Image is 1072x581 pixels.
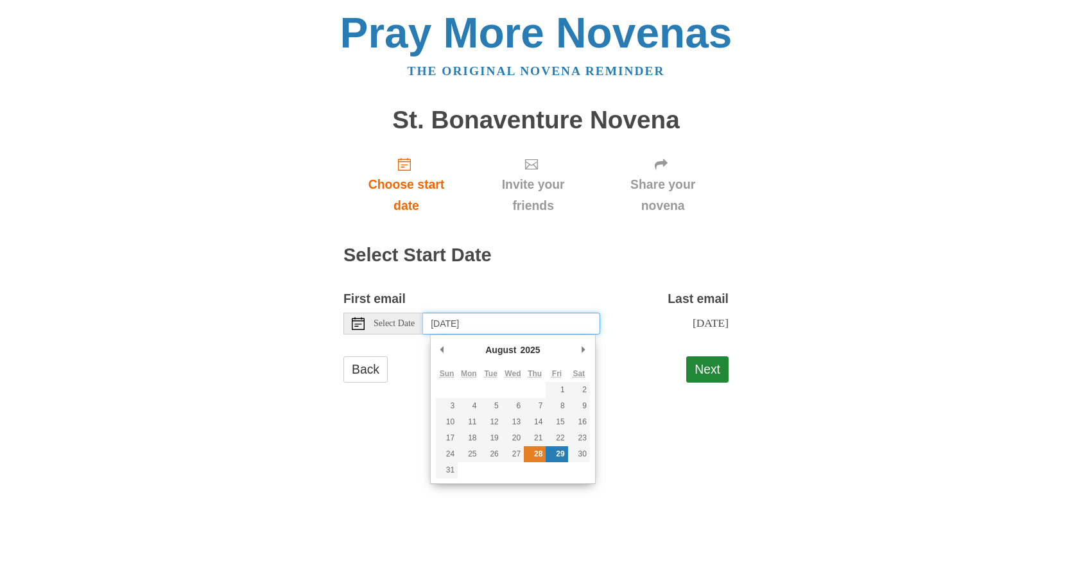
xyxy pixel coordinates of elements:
[573,369,585,378] abbr: Saturday
[686,356,729,383] button: Next
[343,288,406,309] label: First email
[480,446,502,462] button: 26
[408,64,665,78] a: The original novena reminder
[693,317,729,329] span: [DATE]
[502,414,524,430] button: 13
[568,430,590,446] button: 23
[505,369,521,378] abbr: Wednesday
[436,462,458,478] button: 31
[502,398,524,414] button: 6
[458,398,480,414] button: 4
[436,398,458,414] button: 3
[568,398,590,414] button: 9
[458,414,480,430] button: 11
[343,146,469,223] a: Choose start date
[480,414,502,430] button: 12
[436,446,458,462] button: 24
[343,107,729,134] h1: St. Bonaventure Novena
[461,369,477,378] abbr: Monday
[502,446,524,462] button: 27
[524,430,546,446] button: 21
[343,356,388,383] a: Back
[440,369,454,378] abbr: Sunday
[568,414,590,430] button: 16
[374,319,415,328] span: Select Date
[546,446,567,462] button: 29
[502,430,524,446] button: 20
[524,446,546,462] button: 28
[483,340,518,360] div: August
[469,146,597,223] a: Invite your friends
[577,340,590,360] button: Next Month
[343,245,729,266] h2: Select Start Date
[546,398,567,414] button: 8
[480,398,502,414] button: 5
[524,398,546,414] button: 7
[546,430,567,446] button: 22
[484,369,497,378] abbr: Tuesday
[528,369,542,378] abbr: Thursday
[356,174,456,216] span: Choose start date
[436,340,449,360] button: Previous Month
[597,146,729,223] a: Share your novena
[436,414,458,430] button: 10
[423,313,600,334] input: Use the arrow keys to pick a date
[568,446,590,462] button: 30
[518,340,542,360] div: 2025
[610,174,716,216] span: Share your novena
[552,369,562,378] abbr: Friday
[568,382,590,398] button: 2
[482,174,584,216] span: Invite your friends
[546,414,567,430] button: 15
[436,430,458,446] button: 17
[480,430,502,446] button: 19
[458,446,480,462] button: 25
[524,414,546,430] button: 14
[458,430,480,446] button: 18
[668,288,729,309] label: Last email
[546,382,567,398] button: 1
[340,9,732,56] a: Pray More Novenas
